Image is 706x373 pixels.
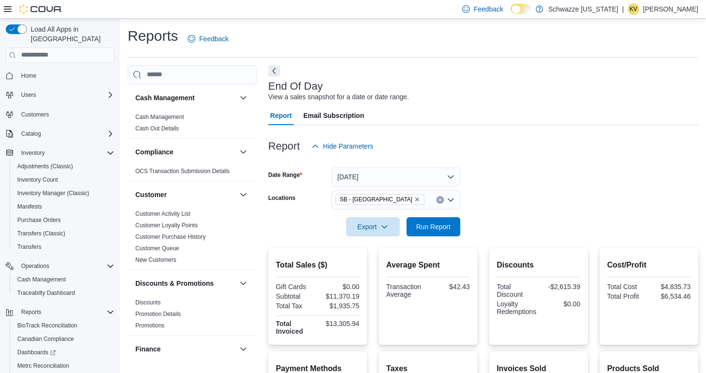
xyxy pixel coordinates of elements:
[540,283,580,291] div: -$2,615.39
[135,279,214,288] h3: Discounts & Promotions
[135,221,198,229] span: Customer Loyalty Points
[436,196,444,204] button: Clear input
[238,92,249,104] button: Cash Management
[13,174,62,186] a: Inventory Count
[17,89,114,101] span: Users
[17,108,114,120] span: Customers
[13,174,114,186] span: Inventory Count
[607,283,647,291] div: Total Cost
[128,208,257,269] div: Customer
[13,287,79,299] a: Traceabilty Dashboard
[511,4,531,14] input: Dark Mode
[10,359,118,373] button: Metrc Reconciliation
[276,259,359,271] h2: Total Sales ($)
[13,360,73,372] a: Metrc Reconciliation
[630,3,637,15] span: KV
[10,346,118,359] a: Dashboards
[13,333,78,345] a: Canadian Compliance
[135,299,161,306] a: Discounts
[303,106,364,125] span: Email Subscription
[270,106,292,125] span: Report
[135,256,176,264] span: New Customers
[13,333,114,345] span: Canadian Compliance
[17,176,58,184] span: Inventory Count
[320,302,359,310] div: $1,935.75
[135,233,206,240] a: Customer Purchase History
[135,279,236,288] button: Discounts & Promotions
[17,243,41,251] span: Transfers
[128,297,257,335] div: Discounts & Promotions
[407,217,460,236] button: Run Report
[17,349,56,356] span: Dashboards
[135,210,191,218] span: Customer Activity List
[10,173,118,186] button: Inventory Count
[497,300,537,315] div: Loyalty Redemptions
[2,305,118,319] button: Reports
[128,165,257,181] div: Compliance
[135,167,230,175] span: OCS Transaction Submission Details
[320,292,359,300] div: $11,370.19
[622,3,624,15] p: |
[2,127,118,140] button: Catalog
[2,259,118,273] button: Operations
[135,344,236,354] button: Finance
[21,91,36,99] span: Users
[13,201,46,212] a: Manifests
[628,3,639,15] div: Kristine Valdez
[17,163,73,170] span: Adjustments (Classic)
[2,69,118,82] button: Home
[340,195,412,204] span: SB - [GEOGRAPHIC_DATA]
[21,308,41,316] span: Reports
[17,70,114,82] span: Home
[17,322,77,329] span: BioTrack Reconciliation
[540,300,580,308] div: $0.00
[335,194,424,205] span: SB - Garden City
[135,190,236,199] button: Customer
[268,171,302,179] label: Date Range
[13,287,114,299] span: Traceabilty Dashboard
[17,306,114,318] span: Reports
[10,286,118,300] button: Traceabilty Dashboard
[135,147,173,157] h3: Compliance
[135,322,165,329] a: Promotions
[135,190,167,199] h3: Customer
[276,302,316,310] div: Total Tax
[13,161,114,172] span: Adjustments (Classic)
[135,147,236,157] button: Compliance
[2,107,118,121] button: Customers
[430,283,470,291] div: $42.43
[135,93,195,103] h3: Cash Management
[13,347,60,358] a: Dashboards
[17,216,61,224] span: Purchase Orders
[13,228,69,239] a: Transfers (Classic)
[13,320,114,331] span: BioTrack Reconciliation
[17,70,40,82] a: Home
[135,344,161,354] h3: Finance
[135,93,236,103] button: Cash Management
[10,332,118,346] button: Canadian Compliance
[17,147,114,159] span: Inventory
[21,72,36,80] span: Home
[13,347,114,358] span: Dashboards
[323,141,373,151] span: Hide Parameters
[19,4,62,14] img: Cova
[135,245,179,252] a: Customer Queue
[135,256,176,263] a: New Customers
[10,213,118,227] button: Purchase Orders
[13,214,65,226] a: Purchase Orders
[414,197,420,202] button: Remove SB - Garden City from selection in this group
[651,292,691,300] div: $6,534.46
[238,278,249,289] button: Discounts & Promotions
[238,146,249,158] button: Compliance
[17,362,69,370] span: Metrc Reconciliation
[13,187,114,199] span: Inventory Manager (Classic)
[276,320,303,335] strong: Total Invoiced
[17,276,66,283] span: Cash Management
[13,214,114,226] span: Purchase Orders
[2,88,118,102] button: Users
[10,240,118,254] button: Transfers
[135,233,206,241] span: Customer Purchase History
[13,201,114,212] span: Manifests
[320,283,359,291] div: $0.00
